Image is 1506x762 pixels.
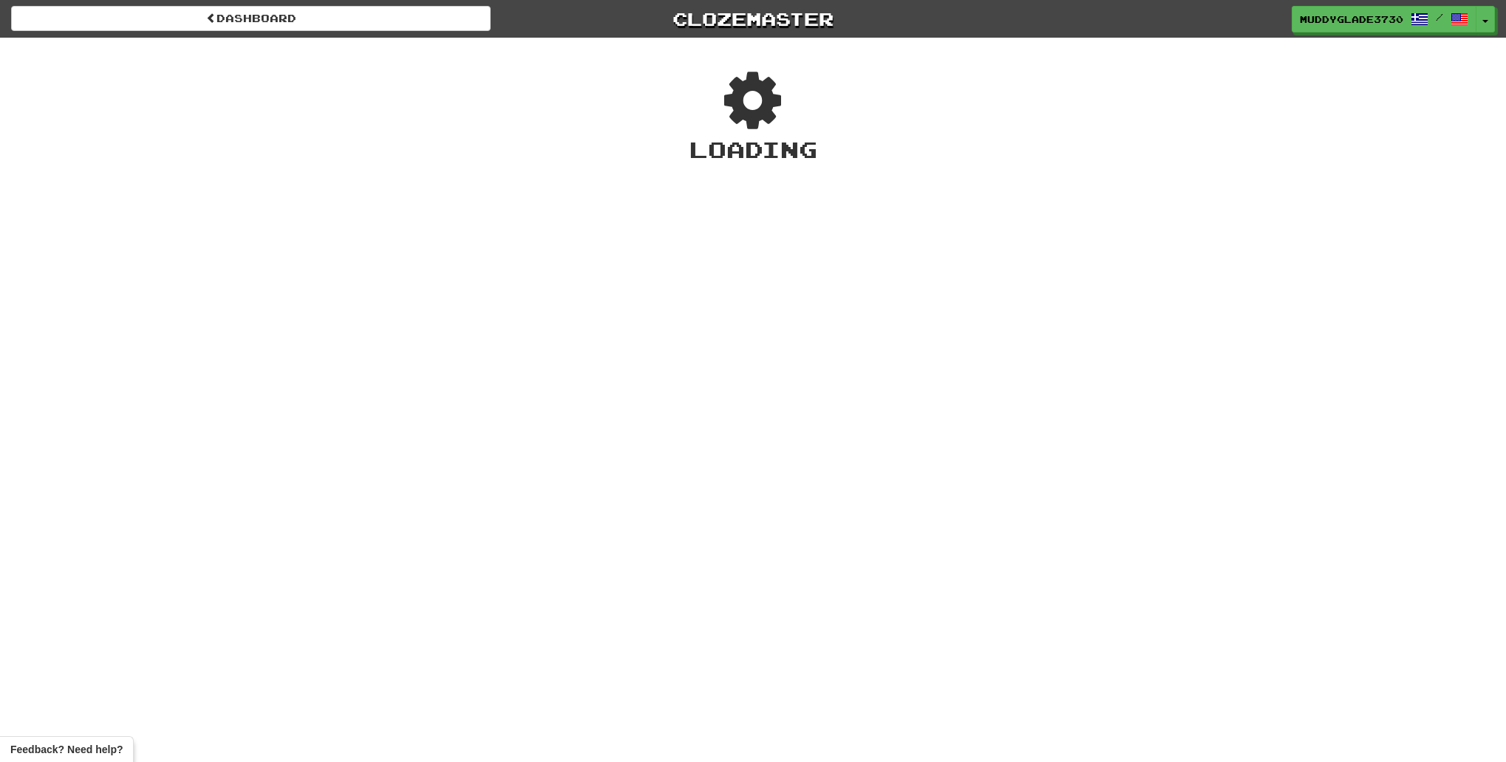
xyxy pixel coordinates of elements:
[10,742,123,757] span: Open feedback widget
[1292,6,1476,32] a: MuddyGlade3730 /
[1300,13,1403,26] span: MuddyGlade3730
[1436,12,1443,22] span: /
[11,6,491,31] a: Dashboard
[513,6,992,32] a: Clozemaster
